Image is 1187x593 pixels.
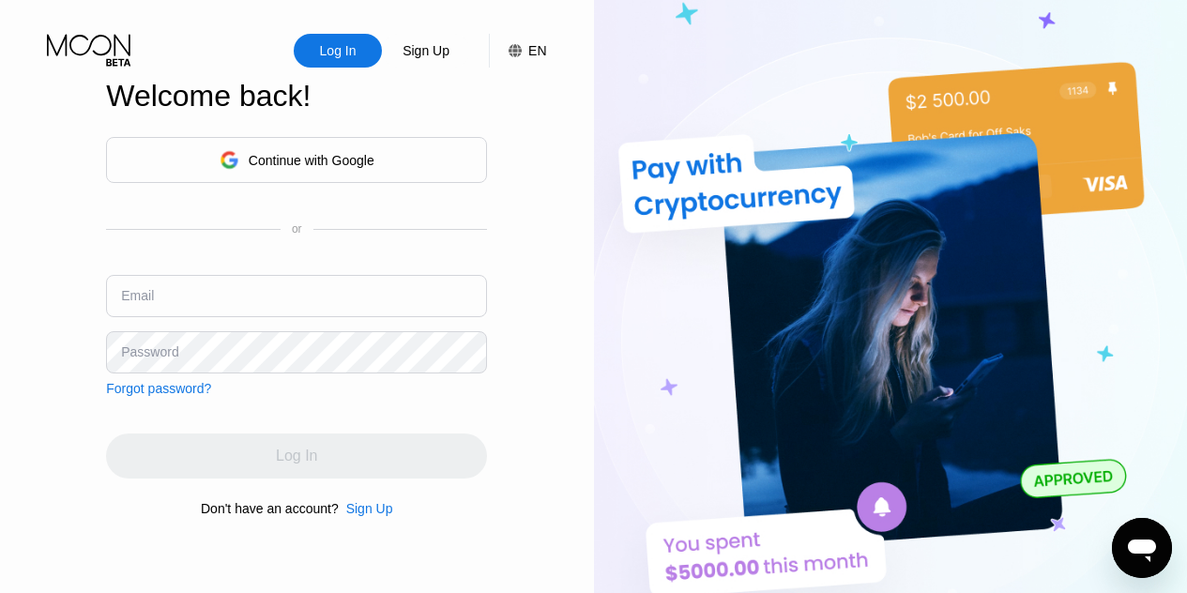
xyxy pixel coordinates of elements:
[121,344,178,359] div: Password
[121,288,154,303] div: Email
[106,381,211,396] div: Forgot password?
[292,222,302,236] div: or
[382,34,470,68] div: Sign Up
[1112,518,1172,578] iframe: Button to launch messaging window
[489,34,546,68] div: EN
[106,137,487,183] div: Continue with Google
[528,43,546,58] div: EN
[106,79,487,114] div: Welcome back!
[201,501,339,516] div: Don't have an account?
[294,34,382,68] div: Log In
[318,41,358,60] div: Log In
[249,153,374,168] div: Continue with Google
[346,501,393,516] div: Sign Up
[401,41,451,60] div: Sign Up
[339,501,393,516] div: Sign Up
